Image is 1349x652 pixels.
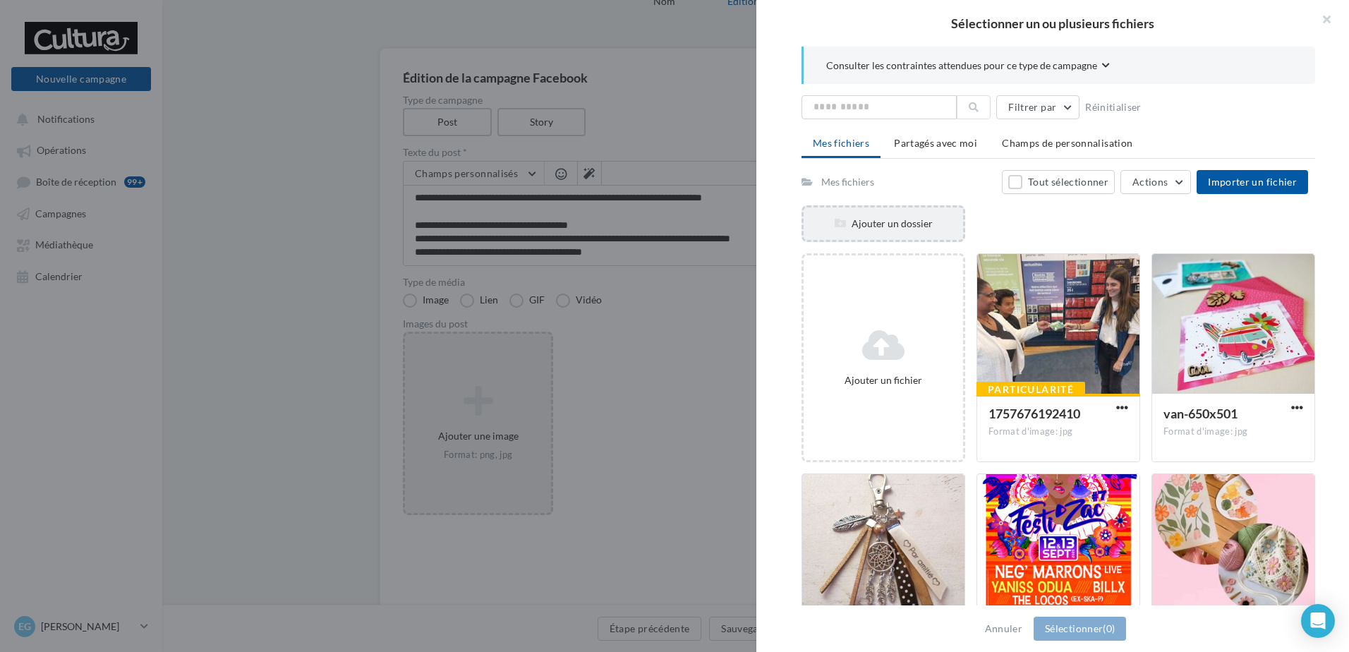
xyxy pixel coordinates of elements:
[1132,176,1168,188] span: Actions
[826,59,1097,73] span: Consulter les contraintes attendues pour ce type de campagne
[1163,406,1238,421] span: van-650x501
[894,137,977,149] span: Partagés avec moi
[976,382,1085,397] div: Particularité
[1103,622,1115,634] span: (0)
[1079,99,1147,116] button: Réinitialiser
[979,620,1028,637] button: Annuler
[779,17,1326,30] h2: Sélectionner un ou plusieurs fichiers
[1163,425,1303,438] div: Format d'image: jpg
[1002,137,1132,149] span: Champs de personnalisation
[1120,170,1191,194] button: Actions
[1002,170,1115,194] button: Tout sélectionner
[988,406,1080,421] span: 1757676192410
[813,137,869,149] span: Mes fichiers
[1301,604,1335,638] div: Open Intercom Messenger
[996,95,1079,119] button: Filtrer par
[1197,170,1308,194] button: Importer un fichier
[821,175,874,189] div: Mes fichiers
[1208,176,1297,188] span: Importer un fichier
[809,373,957,387] div: Ajouter un fichier
[1034,617,1126,641] button: Sélectionner(0)
[804,217,963,231] div: Ajouter un dossier
[826,58,1110,76] button: Consulter les contraintes attendues pour ce type de campagne
[988,425,1128,438] div: Format d'image: jpg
